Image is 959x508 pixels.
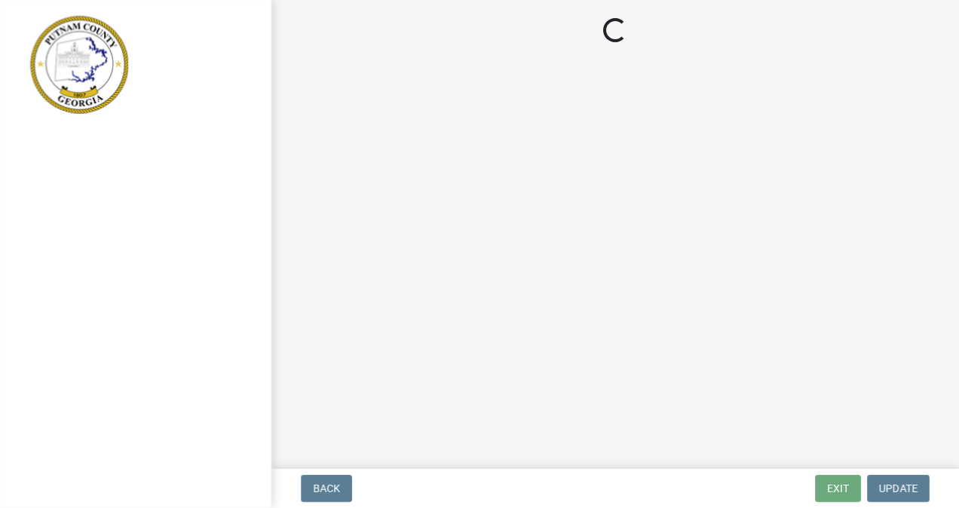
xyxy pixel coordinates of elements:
span: Update [879,482,918,494]
button: Exit [815,475,861,502]
button: Update [867,475,930,502]
button: Back [301,475,352,502]
img: Putnam County, Georgia [30,16,128,114]
span: Back [313,482,340,494]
